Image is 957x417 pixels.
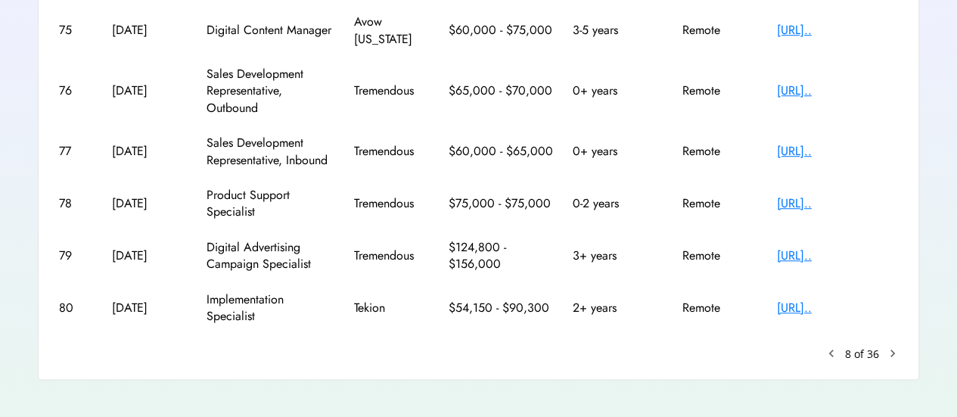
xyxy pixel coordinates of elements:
[777,22,898,39] div: [URL]..
[207,135,335,169] div: Sales Development Representative, Inbound
[112,300,188,316] div: [DATE]
[112,143,188,160] div: [DATE]
[573,22,663,39] div: 3-5 years
[573,247,663,264] div: 3+ years
[573,82,663,99] div: 0+ years
[112,195,188,212] div: [DATE]
[885,346,900,361] button: chevron_right
[59,195,93,212] div: 78
[354,143,430,160] div: Tremendous
[777,195,898,212] div: [URL]..
[354,195,430,212] div: Tremendous
[59,300,93,316] div: 80
[682,247,758,264] div: Remote
[682,143,758,160] div: Remote
[682,22,758,39] div: Remote
[573,195,663,212] div: 0-2 years
[207,22,335,39] div: Digital Content Manager
[112,247,188,264] div: [DATE]
[448,143,554,160] div: $60,000 - $65,000
[59,22,93,39] div: 75
[682,300,758,316] div: Remote
[207,66,335,117] div: Sales Development Representative, Outbound
[448,22,554,39] div: $60,000 - $75,000
[573,143,663,160] div: 0+ years
[824,346,839,361] button: keyboard_arrow_left
[207,239,335,273] div: Digital Advertising Campaign Specialist
[112,82,188,99] div: [DATE]
[777,143,898,160] div: [URL]..
[682,82,758,99] div: Remote
[207,291,335,325] div: Implementation Specialist
[112,22,188,39] div: [DATE]
[207,187,335,221] div: Product Support Specialist
[777,247,898,264] div: [URL]..
[354,247,430,264] div: Tremendous
[777,82,898,99] div: [URL]..
[448,195,554,212] div: $75,000 - $75,000
[59,82,93,99] div: 76
[845,347,879,362] div: 8 of 36
[573,300,663,316] div: 2+ years
[354,14,430,48] div: Avow [US_STATE]
[354,82,430,99] div: Tremendous
[448,82,554,99] div: $65,000 - $70,000
[354,300,430,316] div: Tekion
[448,300,554,316] div: $54,150 - $90,300
[59,143,93,160] div: 77
[682,195,758,212] div: Remote
[448,239,554,273] div: $124,800 - $156,000
[777,300,898,316] div: [URL]..
[59,247,93,264] div: 79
